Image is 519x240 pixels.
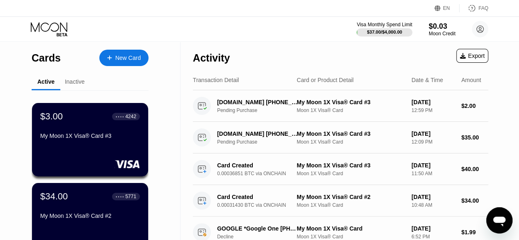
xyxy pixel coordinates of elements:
[478,5,488,11] div: FAQ
[217,130,299,137] div: [DOMAIN_NAME] [PHONE_NUMBER] SG
[217,225,299,232] div: GOOGLE *Google One [PHONE_NUMBER] US
[217,171,304,176] div: 0.00036851 BTC via ONCHAIN
[412,171,455,176] div: 11:50 AM
[193,185,488,217] div: Card Created0.00031430 BTC via ONCHAINMy Moon 1X Visa® Card #2Moon 1X Visa® Card[DATE]10:48 AM$34.00
[412,130,455,137] div: [DATE]
[412,202,455,208] div: 10:48 AM
[412,225,455,232] div: [DATE]
[357,22,412,27] div: Visa Monthly Spend Limit
[461,134,488,141] div: $35.00
[217,202,304,208] div: 0.00031430 BTC via ONCHAIN
[297,194,405,200] div: My Moon 1X Visa® Card #2
[297,162,405,169] div: My Moon 1X Visa® Card #3
[460,4,488,12] div: FAQ
[193,153,488,185] div: Card Created0.00036851 BTC via ONCHAINMy Moon 1X Visa® Card #3Moon 1X Visa® Card[DATE]11:50 AM$40.00
[297,130,405,137] div: My Moon 1X Visa® Card #3
[434,4,460,12] div: EN
[125,114,136,119] div: 4242
[429,22,455,31] div: $0.03
[460,53,485,59] div: Export
[297,171,405,176] div: Moon 1X Visa® Card
[217,107,304,113] div: Pending Purchase
[99,50,149,66] div: New Card
[461,229,488,235] div: $1.99
[297,202,405,208] div: Moon 1X Visa® Card
[217,162,299,169] div: Card Created
[357,22,412,37] div: Visa Monthly Spend Limit$37.00/$4,000.00
[297,234,405,240] div: Moon 1X Visa® Card
[116,115,124,118] div: ● ● ● ●
[367,30,402,34] div: $37.00 / $4,000.00
[297,107,405,113] div: Moon 1X Visa® Card
[32,52,61,64] div: Cards
[32,103,148,176] div: $3.00● ● ● ●4242My Moon 1X Visa® Card #3
[412,107,455,113] div: 12:59 PM
[193,90,488,122] div: [DOMAIN_NAME] [PHONE_NUMBER] SGPending PurchaseMy Moon 1X Visa® Card #3Moon 1X Visa® Card[DATE]12...
[217,99,299,105] div: [DOMAIN_NAME] [PHONE_NUMBER] SG
[429,22,455,37] div: $0.03Moon Credit
[461,166,488,172] div: $40.00
[456,49,488,63] div: Export
[40,111,63,122] div: $3.00
[217,234,304,240] div: Decline
[412,194,455,200] div: [DATE]
[40,133,140,139] div: My Moon 1X Visa® Card #3
[461,77,481,83] div: Amount
[193,122,488,153] div: [DOMAIN_NAME] [PHONE_NUMBER] SGPending PurchaseMy Moon 1X Visa® Card #3Moon 1X Visa® Card[DATE]12...
[37,78,55,85] div: Active
[486,207,512,233] iframe: Button to launch messaging window
[443,5,450,11] div: EN
[40,213,140,219] div: My Moon 1X Visa® Card #2
[40,191,68,202] div: $34.00
[217,139,304,145] div: Pending Purchase
[412,77,443,83] div: Date & Time
[297,225,405,232] div: My Moon 1X Visa® Card
[297,139,405,145] div: Moon 1X Visa® Card
[297,99,405,105] div: My Moon 1X Visa® Card #3
[193,77,239,83] div: Transaction Detail
[217,194,299,200] div: Card Created
[115,55,141,62] div: New Card
[65,78,85,85] div: Inactive
[429,31,455,37] div: Moon Credit
[412,162,455,169] div: [DATE]
[125,194,136,199] div: 5771
[193,52,230,64] div: Activity
[461,197,488,204] div: $34.00
[412,139,455,145] div: 12:09 PM
[412,99,455,105] div: [DATE]
[412,234,455,240] div: 6:52 PM
[297,77,354,83] div: Card or Product Detail
[461,103,488,109] div: $2.00
[116,195,124,198] div: ● ● ● ●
